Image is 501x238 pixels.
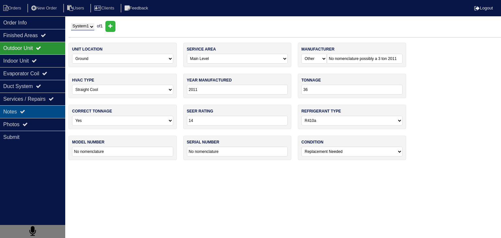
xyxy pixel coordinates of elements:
li: New Order [27,4,62,13]
div: of 1 [68,21,501,32]
label: manufacturer [301,46,334,52]
a: New Order [27,6,62,10]
a: Users [63,6,89,10]
label: correct tonnage [72,108,112,114]
label: hvac type [72,77,94,83]
li: Clients [90,4,119,13]
label: tonnage [301,77,321,83]
label: serial number [187,139,220,145]
a: Clients [90,6,119,10]
label: seer rating [187,108,213,114]
label: year manufactured [187,77,232,83]
li: Users [63,4,89,13]
label: refrigerant type [301,108,341,114]
a: Logout [474,6,493,10]
label: unit location [72,46,102,52]
label: service area [187,46,216,52]
label: model number [72,139,104,145]
li: Feedback [121,4,153,13]
label: condition [301,139,323,145]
